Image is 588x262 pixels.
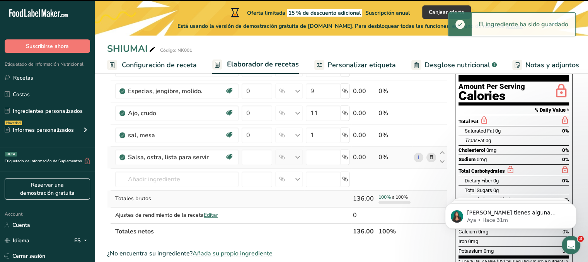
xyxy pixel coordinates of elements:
div: sal, mesa [128,131,225,140]
a: Desglose nutricional [411,56,497,74]
span: Sodium [458,157,476,162]
span: 0g [486,138,491,143]
a: Personalizar etiqueta [314,56,396,74]
div: 0.00 [353,87,375,96]
span: Total Carbohydrates [458,168,505,174]
span: Cholesterol [458,147,485,153]
span: 0% [562,178,569,184]
span: Configuración de receta [122,60,197,70]
th: 100% [377,223,412,239]
a: Reservar una demostración gratuita [5,178,90,200]
span: Total Fat [458,119,479,124]
span: 3 [578,236,584,242]
div: ES [74,236,90,245]
div: 0% [378,131,411,140]
div: 0% [378,109,411,118]
div: Amount Per Serving [458,83,525,90]
a: Configuración de receta [107,56,197,74]
div: 0% [378,87,411,96]
div: El ingrediente ha sido guardado [472,13,575,36]
a: Idioma [5,234,29,247]
button: Canjear oferta [422,5,471,19]
a: Elaborador de recetas [212,56,299,74]
div: 0 [353,211,375,220]
span: a 100% [392,194,408,200]
div: 0.00 [353,153,375,162]
div: Salsa, ostra, lista para servir [128,153,225,162]
div: BETA [5,152,17,157]
div: Código: NK001 [160,47,192,54]
span: Editar [204,211,218,219]
div: Especias, jengibre, molido. [128,87,225,96]
span: 100% [378,194,391,200]
a: Notas y adjuntos [512,56,579,74]
div: Calories [458,90,525,102]
span: Dietary Fiber [465,178,492,184]
iframe: Intercom live chat [562,236,580,254]
span: 0g [493,178,499,184]
section: % Daily Value * [458,105,569,115]
span: Fat [465,138,484,143]
span: 0% [562,128,569,134]
div: Oferta limitada [229,8,410,17]
div: Ajustes de rendimiento de la receta [115,211,239,219]
div: 0.00 [353,131,375,140]
input: Añadir ingrediente [115,172,239,187]
div: Informes personalizados [5,126,74,134]
div: ¿No encuentra su ingrediente? [107,249,447,258]
span: Notas y adjuntos [525,60,579,70]
span: 0mg [484,248,494,254]
div: Totales brutos [115,194,239,202]
th: 136.00 [351,223,377,239]
span: Está usando la versión de demostración gratuita de [DOMAIN_NAME]. Para desbloquear todas las func... [177,22,523,30]
span: 0mg [477,157,487,162]
div: Novedad [5,121,22,125]
span: Potassium [458,248,482,254]
span: 0mg [486,147,496,153]
div: 0% [378,153,411,162]
div: Ajo, crudo [128,109,225,118]
span: 0% [562,157,569,162]
span: 0g [495,128,501,134]
span: Suscripción anual [365,9,410,17]
span: Canjear oferta [429,8,464,16]
span: Añada su propio ingrediente [193,249,273,258]
div: SHIUMAI [107,42,157,56]
div: 136.00 [353,194,375,203]
th: Totales netos [114,223,351,239]
span: Suscribirse ahora [26,42,69,50]
div: 0.00 [353,109,375,118]
span: 15 % de descuento adicional [287,9,362,17]
span: Elaborador de recetas [227,59,299,70]
button: Suscribirse ahora [5,39,90,53]
span: Saturated Fat [465,128,494,134]
iframe: Intercom notifications mensaje [433,187,588,241]
span: Desglose nutricional [424,60,490,70]
span: 0% [562,147,569,153]
span: 0mg [468,238,478,244]
i: Trans [465,138,477,143]
a: i [414,153,423,162]
span: Iron [458,238,467,244]
span: Personalizar etiqueta [327,60,396,70]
